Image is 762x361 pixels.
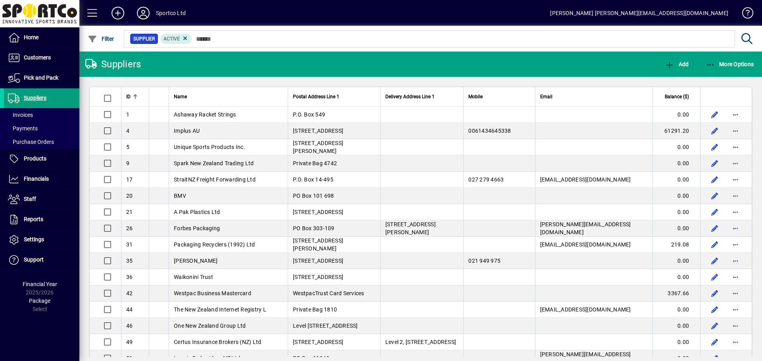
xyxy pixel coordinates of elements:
[29,298,50,304] span: Package
[468,92,483,101] span: Mobile
[540,92,648,101] div: Email
[293,339,343,345] span: [STREET_ADDRESS]
[658,92,696,101] div: Balance ($)
[293,160,337,166] span: Private Bag 4742
[126,339,133,345] span: 49
[174,128,200,134] span: Implus AU
[160,34,192,44] mat-chip: Activation Status: Active
[736,2,752,27] a: Knowledge Base
[126,209,133,215] span: 21
[663,57,691,71] button: Add
[174,323,246,329] span: One New Zealand Group Ltd
[652,269,700,285] td: 0.00
[708,319,721,332] button: Edit
[174,176,256,183] span: StraitNZ Freight Forwarding Ltd
[729,206,742,218] button: More options
[4,122,79,135] a: Payments
[652,237,700,253] td: 219.08
[126,160,129,166] span: 9
[24,236,44,243] span: Settings
[708,287,721,300] button: Edit
[708,254,721,267] button: Edit
[729,271,742,283] button: More options
[126,290,133,296] span: 42
[293,111,325,118] span: P.O. Box 549
[174,193,186,199] span: BMV
[293,225,335,231] span: PO Box 303-109
[708,336,721,348] button: Edit
[652,220,700,237] td: 0.00
[665,61,689,67] span: Add
[704,57,756,71] button: More Options
[550,7,728,19] div: [PERSON_NAME] [PERSON_NAME][EMAIL_ADDRESS][DOMAIN_NAME]
[652,204,700,220] td: 0.00
[126,193,133,199] span: 20
[174,274,213,280] span: Waikonini Trust
[293,258,343,264] span: [STREET_ADDRESS]
[126,225,133,231] span: 26
[540,92,552,101] span: Email
[4,230,79,250] a: Settings
[174,258,217,264] span: [PERSON_NAME]
[652,285,700,302] td: 3367.66
[174,92,283,101] div: Name
[4,135,79,149] a: Purchase Orders
[708,108,721,121] button: Edit
[8,112,33,118] span: Invoices
[729,108,742,121] button: More options
[174,241,255,248] span: Packaging Recyclers (1992) Ltd
[293,209,343,215] span: [STREET_ADDRESS]
[293,176,333,183] span: P.O. Box 14-495
[174,160,254,166] span: Spark New Zealand Trading Ltd
[24,95,46,101] span: Suppliers
[86,32,116,46] button: Filter
[293,237,343,252] span: [STREET_ADDRESS][PERSON_NAME]
[174,306,266,313] span: The New Zealand Internet Registry L
[8,125,38,132] span: Payments
[24,74,58,81] span: Pick and Pack
[24,34,38,40] span: Home
[174,225,220,231] span: Forbes Packaging
[293,193,334,199] span: PO Box 101 698
[729,173,742,186] button: More options
[174,209,220,215] span: A Pak Plastics Ltd
[174,111,236,118] span: Ashaway Racket Strings
[729,222,742,235] button: More options
[468,258,500,264] span: 021 949 975
[174,144,245,150] span: Unique Sports Products Inc.
[4,28,79,48] a: Home
[729,141,742,153] button: More options
[126,241,133,248] span: 31
[729,303,742,316] button: More options
[85,58,141,71] div: Suppliers
[708,189,721,202] button: Edit
[708,222,721,235] button: Edit
[652,188,700,204] td: 0.00
[729,287,742,300] button: More options
[652,334,700,350] td: 0.00
[706,61,754,67] span: More Options
[729,189,742,202] button: More options
[24,196,36,202] span: Staff
[174,290,251,296] span: Westpac Business Mastercard
[652,155,700,172] td: 0.00
[126,92,131,101] span: ID
[652,107,700,123] td: 0.00
[293,306,337,313] span: Private Bag 1810
[708,238,721,251] button: Edit
[126,176,133,183] span: 17
[293,323,358,329] span: Level [STREET_ADDRESS]
[652,253,700,269] td: 0.00
[708,206,721,218] button: Edit
[729,124,742,137] button: More options
[164,36,180,42] span: Active
[708,141,721,153] button: Edit
[468,176,504,183] span: 027 279 4663
[708,303,721,316] button: Edit
[665,92,689,101] span: Balance ($)
[293,92,339,101] span: Postal Address Line 1
[126,144,129,150] span: 5
[126,274,133,280] span: 36
[385,92,435,101] span: Delivery Address Line 1
[4,250,79,270] a: Support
